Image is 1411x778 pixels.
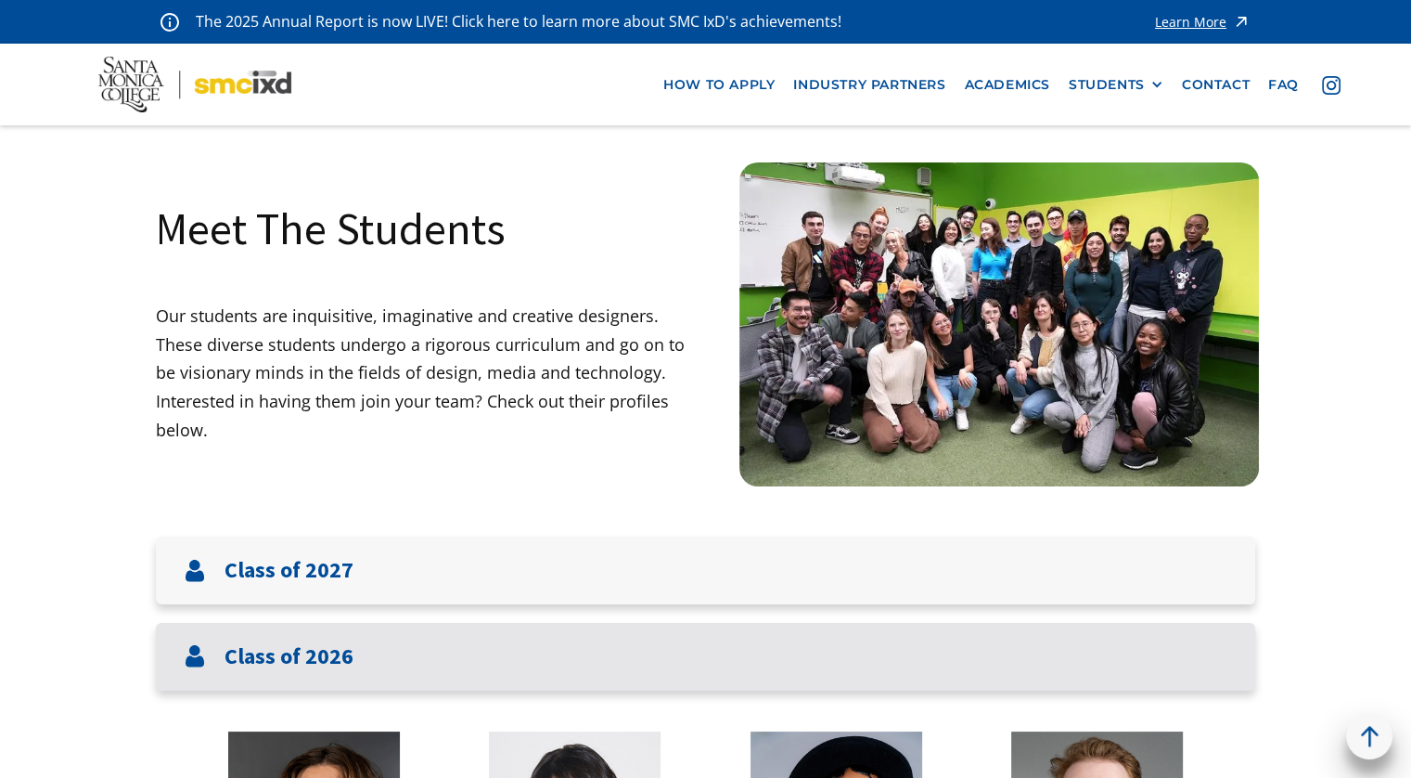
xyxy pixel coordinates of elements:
[184,560,206,582] img: User icon
[184,645,206,668] img: User icon
[739,162,1259,486] img: Santa Monica College IxD Students engaging with industry
[196,9,843,34] p: The 2025 Annual Report is now LIVE! Click here to learn more about SMC IxD's achievements!
[1069,77,1145,93] div: STUDENTS
[224,557,353,584] h3: Class of 2027
[98,57,291,113] img: Santa Monica College - SMC IxD logo
[1155,16,1226,29] div: Learn More
[1346,713,1392,759] a: back to top
[156,200,506,257] h1: Meet The Students
[1322,76,1340,95] img: icon - instagram
[1155,9,1251,34] a: Learn More
[1259,68,1308,102] a: faq
[1173,68,1259,102] a: contact
[156,302,706,444] p: Our students are inquisitive, imaginative and creative designers. These diverse students undergo ...
[160,12,179,32] img: icon - information - alert
[654,68,784,102] a: how to apply
[224,643,353,670] h3: Class of 2026
[1232,9,1251,34] img: icon - arrow - alert
[784,68,955,102] a: industry partners
[956,68,1059,102] a: Academics
[1069,77,1163,93] div: STUDENTS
